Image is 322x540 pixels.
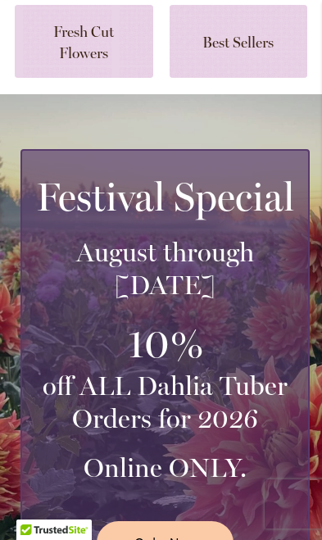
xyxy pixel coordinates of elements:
[35,318,295,370] h3: 10%
[35,236,295,302] h3: August through [DATE]
[35,452,295,484] h3: Online ONLY.
[35,370,295,435] h3: off ALL Dahlia Tuber Orders for 2026
[35,174,295,220] h2: Festival Special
